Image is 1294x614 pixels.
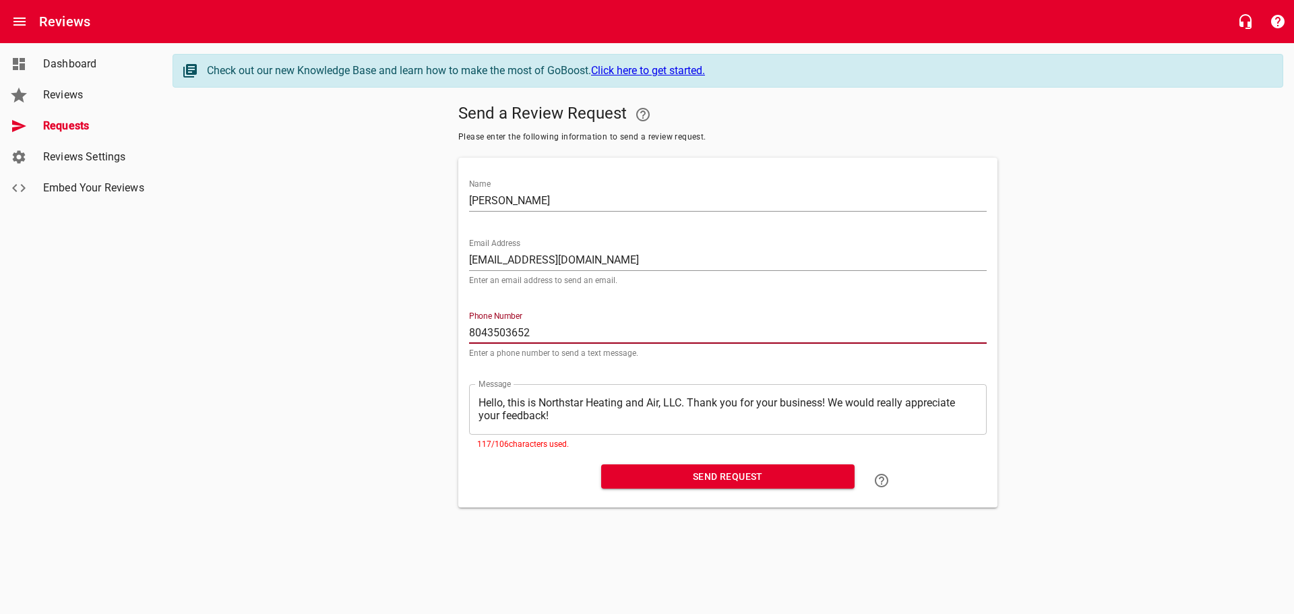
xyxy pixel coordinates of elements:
a: Click here to get started. [591,64,705,77]
label: Name [469,180,491,188]
span: Embed Your Reviews [43,180,146,196]
a: Your Google or Facebook account must be connected to "Send a Review Request" [627,98,659,131]
h6: Reviews [39,11,90,32]
p: Enter an email address to send an email. [469,276,987,284]
button: Support Portal [1262,5,1294,38]
span: Send Request [612,468,844,485]
span: Reviews Settings [43,149,146,165]
span: Reviews [43,87,146,103]
button: Live Chat [1229,5,1262,38]
textarea: Hello, this is Northstar Heating and Air, LLC. Thank you for your business! We would really appre... [479,396,977,422]
span: 117 / 106 characters used. [477,439,569,449]
span: Please enter the following information to send a review request. [458,131,997,144]
div: Check out our new Knowledge Base and learn how to make the most of GoBoost. [207,63,1269,79]
span: Requests [43,118,146,134]
h5: Send a Review Request [458,98,997,131]
label: Email Address [469,239,520,247]
a: Learn how to "Send a Review Request" [865,464,898,497]
button: Send Request [601,464,855,489]
button: Open drawer [3,5,36,38]
label: Phone Number [469,312,522,320]
p: Enter a phone number to send a text message. [469,349,987,357]
span: Dashboard [43,56,146,72]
